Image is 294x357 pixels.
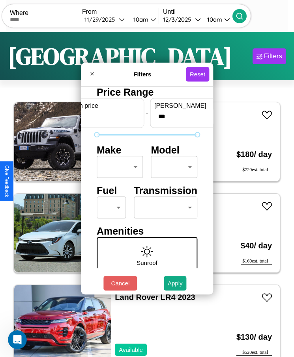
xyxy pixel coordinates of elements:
[163,16,195,23] div: 12 / 3 / 2025
[103,276,137,290] button: Cancel
[10,9,78,17] label: Where
[115,293,195,302] a: Land Rover LR4 2023
[203,16,224,23] div: 10am
[164,276,187,290] button: Apply
[127,15,159,24] button: 10am
[201,15,232,24] button: 10am
[186,67,209,81] button: Reset
[241,258,272,265] div: $ 160 est. total
[73,102,140,109] label: min price
[82,15,127,24] button: 11/29/2025
[236,350,272,356] div: $ 520 est. total
[4,165,9,197] div: Give Feedback
[134,185,197,196] h4: Transmission
[264,52,282,60] div: Filters
[129,16,150,23] div: 10am
[151,144,198,156] h4: Model
[154,102,221,109] label: [PERSON_NAME]
[137,257,157,268] p: Sunroof
[241,233,272,258] h3: $ 40 / day
[97,185,126,196] h4: Fuel
[8,330,27,349] iframe: Intercom live chat
[97,144,143,156] h4: Make
[253,48,286,64] button: Filters
[236,325,272,350] h3: $ 130 / day
[82,8,159,15] label: From
[236,142,272,167] h3: $ 180 / day
[84,16,119,23] div: 11 / 29 / 2025
[119,344,143,355] p: Available
[146,107,148,118] p: -
[97,226,197,237] h4: Amenities
[99,71,186,78] h4: Filters
[8,40,232,72] h1: [GEOGRAPHIC_DATA]
[97,87,197,98] h4: Price Range
[236,167,272,173] div: $ 720 est. total
[163,8,232,15] label: Until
